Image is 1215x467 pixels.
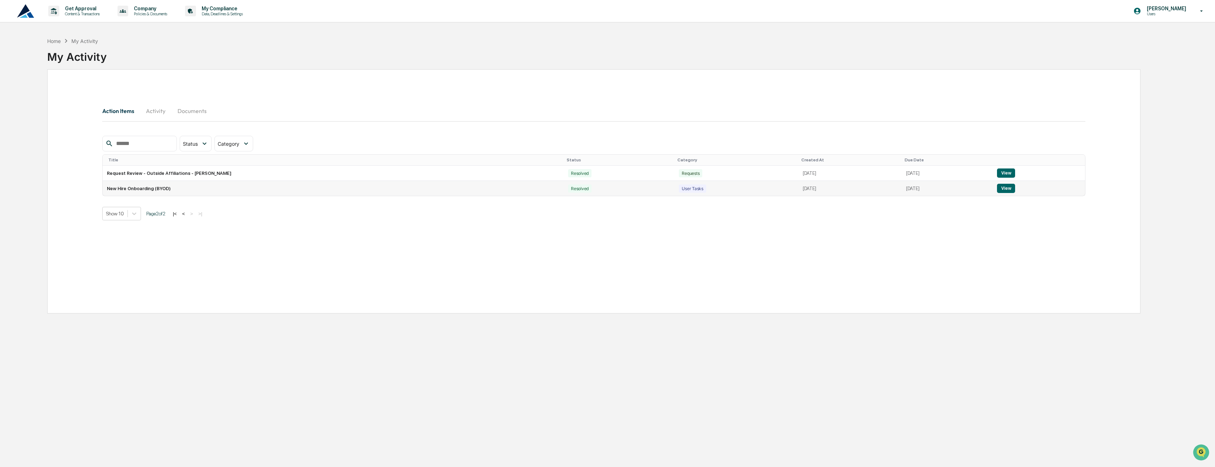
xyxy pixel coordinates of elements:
[14,90,46,97] span: Preclearance
[4,87,49,100] a: 🖐️Preclearance
[677,157,796,162] div: Category
[801,157,899,162] div: Created At
[568,169,592,177] div: Resolved
[102,102,140,119] button: Action Items
[24,61,90,67] div: We're available if you need us!
[7,54,20,67] img: 1746055101610-c473b297-6a78-478c-a979-82029cc54cd1
[103,181,564,196] td: New Hire Onboarding (BYOD)
[14,103,45,110] span: Data Lookup
[47,45,107,63] div: My Activity
[50,120,86,126] a: Powered byPylon
[196,6,246,11] p: My Compliance
[1192,444,1211,463] iframe: Open customer support
[180,211,187,217] button: <
[799,166,902,181] td: [DATE]
[218,141,239,147] span: Category
[24,54,116,61] div: Start new chat
[567,157,672,162] div: Status
[7,15,129,26] p: How can we help?
[108,157,561,162] div: Title
[799,181,902,196] td: [DATE]
[59,90,88,97] span: Attestations
[18,32,117,40] input: Clear
[103,166,564,181] td: Request Review - Outside Affiliations - [PERSON_NAME]
[7,104,13,109] div: 🔎
[679,169,702,177] div: Requests
[7,90,13,96] div: 🖐️
[679,184,706,193] div: User Tasks
[188,211,195,217] button: >
[47,38,61,44] div: Home
[71,120,86,126] span: Pylon
[172,102,212,119] button: Documents
[4,100,48,113] a: 🔎Data Lookup
[17,4,34,18] img: logo
[183,141,198,147] span: Status
[71,38,98,44] div: My Activity
[128,11,171,16] p: Policies & Documents
[146,211,165,216] span: Page 2 of 2
[568,184,592,193] div: Resolved
[1141,11,1190,16] p: Users
[49,87,91,100] a: 🗄️Attestations
[997,184,1015,193] button: View
[128,6,171,11] p: Company
[51,90,57,96] div: 🗄️
[171,211,179,217] button: |<
[196,11,246,16] p: Data, Deadlines & Settings
[196,211,204,217] button: >|
[140,102,172,119] button: Activity
[121,57,129,65] button: Start new chat
[1141,6,1190,11] p: [PERSON_NAME]
[902,181,993,196] td: [DATE]
[902,166,993,181] td: [DATE]
[905,157,990,162] div: Due Date
[997,186,1015,191] a: View
[997,170,1015,176] a: View
[997,168,1015,178] button: View
[59,11,103,16] p: Content & Transactions
[59,6,103,11] p: Get Approval
[102,102,1086,119] div: secondary tabs example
